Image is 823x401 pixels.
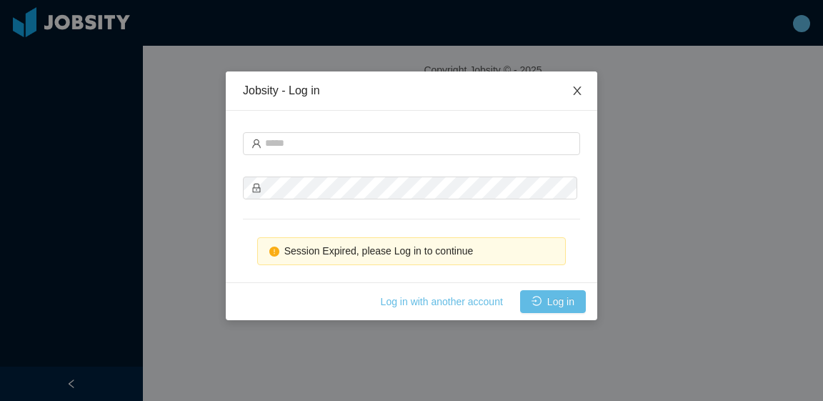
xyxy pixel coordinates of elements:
[243,83,580,99] div: Jobsity - Log in
[520,290,586,313] button: icon: loginLog in
[251,139,261,149] i: icon: user
[369,290,514,313] button: Log in with another account
[251,183,261,193] i: icon: lock
[572,85,583,96] i: icon: close
[557,71,597,112] button: Close
[284,245,474,257] span: Session Expired, please Log in to continue
[269,247,279,257] i: icon: exclamation-circle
